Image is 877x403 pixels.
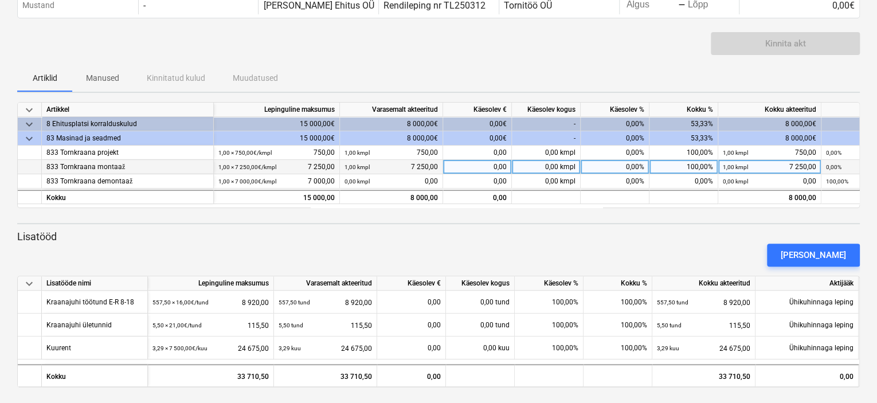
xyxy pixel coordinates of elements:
div: 8 000,00€ [718,117,821,131]
div: [PERSON_NAME] [781,248,846,263]
div: - [512,117,581,131]
div: Artikkel [42,103,214,117]
div: 0,00% [581,146,649,160]
div: Kokku akteeritud [652,276,755,291]
div: 7 000,00 [218,174,335,189]
small: 100,00% [826,178,848,185]
div: 0,00% [581,131,649,146]
span: keyboard_arrow_down [22,118,36,131]
div: 8 000,00€ [718,131,821,146]
small: 1,00 × 7 250,00€ / kmpl [218,164,276,170]
div: - [678,2,686,9]
small: 5,50 tund [657,322,682,328]
div: 0,00 [377,364,446,387]
div: Kokku % [649,103,718,117]
div: 15 000,00€ [214,117,340,131]
small: 1,00 kmpl [723,164,748,170]
small: 3,29 kuu [279,345,301,351]
div: 115,50 [657,314,750,337]
div: 24 675,00 [279,337,372,360]
small: 0,00 kmpl [344,178,370,185]
div: Käesolev kogus [512,103,581,117]
div: 8 000,00€ [340,117,443,131]
div: Kraanajuhi töötund E-R 8-18 [46,291,134,313]
div: Varasemalt akteeritud [340,103,443,117]
div: Kokku [42,364,148,387]
div: 833 Tornkraana montaaž [46,160,209,174]
div: 8 000,00 [344,191,438,205]
div: 8 920,00 [279,291,372,314]
div: 0,00 tund [446,314,515,337]
div: 0,00 [382,337,441,359]
small: 3,29 kuu [657,345,679,351]
small: 1,00 kmpl [344,164,370,170]
div: 8 920,00 [152,291,269,314]
div: 8 000,00€ [340,131,443,146]
div: Lepinguline maksumus [214,103,340,117]
div: 0,00 kmpl [512,160,581,174]
div: Käesolev % [581,103,649,117]
div: 100,00% [649,160,718,174]
div: 24 675,00 [657,337,750,360]
div: Kokku % [584,276,652,291]
div: 0,00 [443,190,512,204]
div: 0,00 tund [446,291,515,314]
small: 1,00 kmpl [344,150,370,156]
button: [PERSON_NAME] [767,244,860,267]
p: Manused [86,72,119,84]
span: keyboard_arrow_down [22,132,36,146]
div: Käesolev € [377,276,446,291]
div: 83 Masinad ja seadmed [46,131,209,146]
div: 8 000,00 [718,190,821,204]
small: 1,00 × 7 000,00€ / kmpl [218,178,276,185]
div: Aktijääk [755,276,859,291]
p: Artiklid [31,72,58,84]
div: 0,00% [581,160,649,174]
div: 100,00% [584,314,652,337]
div: 53,33% [649,131,718,146]
div: 0,00 kuu [446,337,515,359]
div: Kokku akteeritud [718,103,821,117]
small: 557,50 tund [657,299,688,306]
div: Käesolev € [443,103,512,117]
div: 100,00% [515,291,584,314]
div: Käesolev kogus [446,276,515,291]
div: 750,00 [723,146,816,160]
div: 0,00 [443,146,512,160]
div: 100,00% [649,146,718,160]
small: 0,00 kmpl [723,178,748,185]
div: Käesolev % [515,276,584,291]
div: 33 710,50 [148,364,274,387]
div: 833 Tornkraana projekt [46,146,209,160]
div: 0,00 [382,291,441,314]
div: 7 250,00 [218,160,335,174]
div: 100,00% [515,314,584,337]
span: keyboard_arrow_down [22,103,36,117]
div: 115,50 [279,314,372,337]
div: 115,50 [152,314,269,337]
div: 100,00% [515,337,584,359]
div: 100,00% [584,337,652,359]
div: 33 710,50 [652,364,755,387]
div: 15 000,00 [218,191,335,205]
div: 0,00% [581,174,649,189]
div: 0,00€ [443,117,512,131]
div: 0,00 kmpl [512,174,581,189]
div: Kraanajuhi ületunnid [46,314,112,336]
div: 833 Tornkraana demontaaž [46,174,209,189]
small: 1,00 kmpl [723,150,748,156]
div: 0,00% [581,117,649,131]
small: 557,50 tund [279,299,310,306]
div: 0,00 [382,314,441,337]
div: 7 250,00 [344,160,438,174]
div: 0,00 kmpl [512,146,581,160]
div: 7 250,00 [723,160,816,174]
div: 750,00 [218,146,335,160]
small: 5,50 × 21,00€ / tund [152,322,202,328]
div: Varasemalt akteeritud [274,276,377,291]
div: 24 675,00 [152,337,269,360]
p: Lisatööd [17,230,860,244]
div: - [512,131,581,146]
small: 1,00 × 750,00€ / kmpl [218,150,272,156]
div: Ühikuhinnaga leping [755,337,859,359]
